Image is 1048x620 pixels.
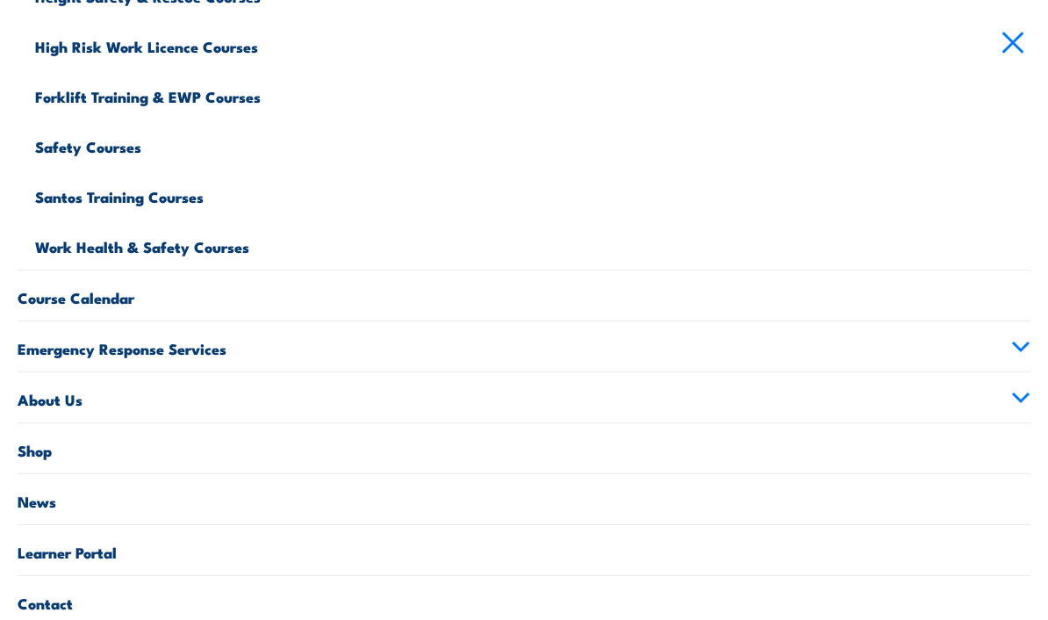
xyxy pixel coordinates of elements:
a: Forklift Training & EWP Courses [35,69,1030,119]
a: Course Calendar [18,270,1030,321]
a: About Us [18,372,1030,422]
a: Learner Portal [18,525,1030,575]
a: High Risk Work Licence Courses [35,19,1030,69]
a: Work Health & Safety Courses [35,220,1030,270]
a: Emergency Response Services [18,321,1030,371]
a: News [18,474,1030,524]
a: Shop [18,423,1030,473]
a: Safety Courses [35,119,1030,169]
a: Santos Training Courses [35,169,1030,220]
